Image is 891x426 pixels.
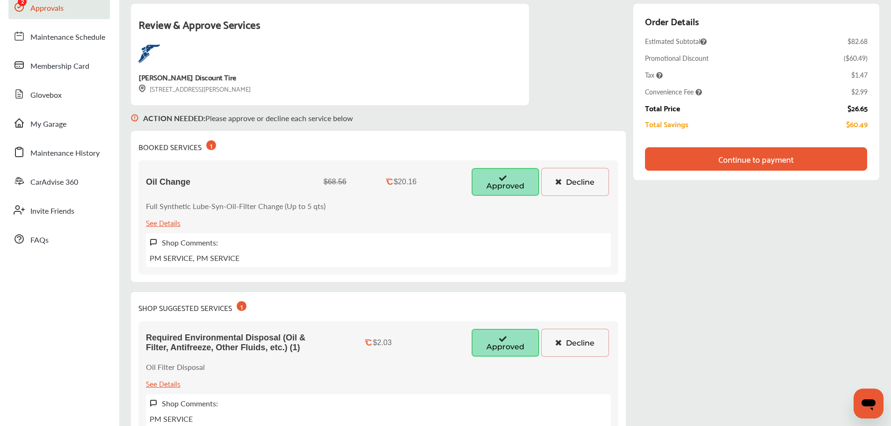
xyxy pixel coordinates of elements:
span: Invite Friends [30,205,74,217]
b: ACTION NEEDED : [143,113,205,123]
div: BOOKED SERVICES [138,138,216,153]
div: $1.47 [851,70,868,79]
span: Convenience Fee [645,87,702,96]
div: $20.16 [394,178,417,186]
div: $82.68 [848,36,868,46]
div: Review & Approve Services [138,15,522,44]
div: SHOP SUGGESTED SERVICES [138,299,246,314]
div: [STREET_ADDRESS][PERSON_NAME] [138,83,251,94]
iframe: Button to launch messaging window [854,389,884,419]
a: Invite Friends [8,198,110,222]
div: $2.99 [851,87,868,96]
span: Membership Card [30,60,89,72]
span: Oil Change [146,177,190,187]
span: Maintenance History [30,147,100,159]
div: $68.56 [324,178,347,186]
div: Total Savings [645,120,688,128]
img: svg+xml;base64,PHN2ZyB3aWR0aD0iMTYiIGhlaWdodD0iMTciIHZpZXdCb3g9IjAgMCAxNiAxNyIgZmlsbD0ibm9uZSIgeG... [138,85,146,93]
span: Estimated Subtotal [645,36,707,46]
span: Maintenance Schedule [30,31,105,43]
button: Decline [541,168,609,196]
img: svg+xml;base64,PHN2ZyB3aWR0aD0iMTYiIGhlaWdodD0iMTciIHZpZXdCb3g9IjAgMCAxNiAxNyIgZmlsbD0ibm9uZSIgeG... [131,105,138,131]
div: 1 [237,301,246,311]
a: Glovebox [8,82,110,106]
p: PM SERVICE [150,413,193,424]
div: Promotional Discount [645,53,709,63]
a: Maintenance Schedule [8,24,110,48]
a: FAQs [8,227,110,251]
button: Approved [471,168,539,196]
span: My Garage [30,118,66,130]
span: FAQs [30,234,49,246]
img: logo-goodyear.png [138,44,160,63]
div: 1 [206,140,216,150]
a: Maintenance History [8,140,110,164]
span: Tax [645,70,663,79]
div: ( $60.49 ) [844,53,868,63]
span: Approvals [30,2,64,14]
span: Required Environmental Disposal (Oil & Filter, Antifreeze, Other Fluids, etc.) (1) [146,333,328,353]
div: Order Details [645,13,699,29]
div: $26.65 [848,104,868,112]
button: Decline [541,329,609,357]
img: svg+xml;base64,PHN2ZyB3aWR0aD0iMTYiIGhlaWdodD0iMTciIHZpZXdCb3g9IjAgMCAxNiAxNyIgZmlsbD0ibm9uZSIgeG... [150,238,157,246]
div: See Details [146,377,181,390]
p: Oil Filter Disposal [146,361,205,372]
img: svg+xml;base64,PHN2ZyB3aWR0aD0iMTYiIGhlaWdodD0iMTciIHZpZXdCb3g9IjAgMCAxNiAxNyIgZmlsbD0ibm9uZSIgeG... [150,399,157,407]
div: [PERSON_NAME] Discount Tire [138,71,236,83]
span: Glovebox [30,89,62,101]
div: $60.49 [846,120,868,128]
div: Continue to payment [718,154,794,164]
a: My Garage [8,111,110,135]
label: Shop Comments: [162,237,218,248]
p: Please approve or decline each service below [143,113,353,123]
a: CarAdvise 360 [8,169,110,193]
a: Membership Card [8,53,110,77]
label: Shop Comments: [162,398,218,409]
button: Approved [471,329,539,357]
span: CarAdvise 360 [30,176,78,188]
div: See Details [146,216,181,229]
p: PM SERVICE, PM SERVICE [150,253,239,263]
div: $2.03 [373,339,391,347]
div: Total Price [645,104,680,112]
p: Full Synthetic Lube-Syn-Oil-Filter Change (Up to 5 qts) [146,201,326,211]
